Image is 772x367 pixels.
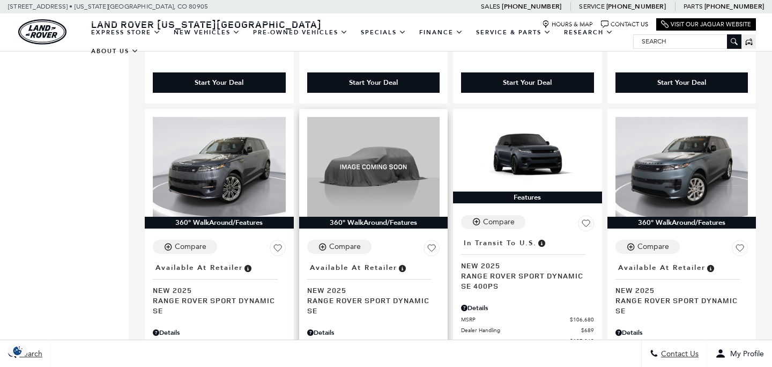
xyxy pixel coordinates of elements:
[153,240,217,254] button: Compare Vehicle
[155,262,243,274] span: Available at Retailer
[85,23,167,42] a: EXPRESS STORE
[18,19,66,45] img: Land Rover
[658,349,699,358] span: Contact Us
[581,326,594,334] span: $689
[5,345,30,356] img: Opt-Out Icon
[706,262,715,274] span: Vehicle is in stock and ready for immediate delivery. Due to demand, availability is subject to c...
[615,260,748,315] a: Available at RetailerNew 2025Range Rover Sport Dynamic SE
[637,242,669,252] div: Compare
[461,315,594,324] a: MSRP $106,680
[307,72,440,93] div: Start Your Deal
[307,328,440,337] div: Pricing Details - Range Rover Sport Dynamic SE
[503,78,552,87] div: Start Your Deal
[307,117,440,217] img: 2025 LAND ROVER Range Rover Sport Dynamic SE
[85,18,328,31] a: Land Rover [US_STATE][GEOGRAPHIC_DATA]
[18,19,66,45] a: land-rover
[270,240,286,260] button: Save Vehicle
[175,242,206,252] div: Compare
[615,285,740,295] span: New 2025
[461,326,581,334] span: Dealer Handling
[606,2,666,11] a: [PHONE_NUMBER]
[397,262,407,274] span: Vehicle is in stock and ready for immediate delivery. Due to demand, availability is subject to c...
[153,285,278,295] span: New 2025
[91,18,322,31] span: Land Rover [US_STATE][GEOGRAPHIC_DATA]
[453,192,602,203] div: Features
[615,295,740,315] span: Range Rover Sport Dynamic SE
[299,217,448,229] div: 360° WalkAround/Features
[461,270,586,291] span: Range Rover Sport Dynamic SE 400PS
[195,78,243,87] div: Start Your Deal
[307,240,372,254] button: Compare Vehicle
[732,240,748,260] button: Save Vehicle
[615,328,748,337] div: Pricing Details - Range Rover Sport Dynamic SE
[558,23,620,42] a: Research
[464,237,537,249] span: In Transit to U.S.
[542,20,593,28] a: Hours & Map
[8,3,208,10] a: [STREET_ADDRESS] • [US_STATE][GEOGRAPHIC_DATA], CO 80905
[145,217,294,229] div: 360° WalkAround/Features
[570,315,594,324] span: $106,680
[657,78,706,87] div: Start Your Deal
[707,340,772,367] button: Open user profile menu
[684,3,703,10] span: Parts
[307,260,440,315] a: Available at RetailerNew 2025Range Rover Sport Dynamic SE
[461,215,525,229] button: Compare Vehicle
[570,337,594,345] span: $107,369
[167,23,247,42] a: New Vehicles
[247,23,354,42] a: Pre-Owned Vehicles
[243,262,253,274] span: Vehicle is in stock and ready for immediate delivery. Due to demand, availability is subject to c...
[461,315,570,324] span: MSRP
[5,345,30,356] section: Click to Open Cookie Consent Modal
[578,215,594,236] button: Save Vehicle
[704,2,764,11] a: [PHONE_NUMBER]
[329,242,361,252] div: Compare
[461,236,594,291] a: In Transit to U.S.New 2025Range Rover Sport Dynamic SE 400PS
[153,295,278,315] span: Range Rover Sport Dynamic SE
[607,217,756,229] div: 360° WalkAround/Features
[601,20,648,28] a: Contact Us
[461,303,594,313] div: Pricing Details - Range Rover Sport Dynamic SE 400PS
[579,3,604,10] span: Service
[461,117,594,192] img: 2025 LAND ROVER Range Rover Sport Dynamic SE 400PS
[618,262,706,274] span: Available at Retailer
[307,285,432,295] span: New 2025
[502,2,561,11] a: [PHONE_NUMBER]
[153,328,286,337] div: Pricing Details - Range Rover Sport Dynamic SE
[310,262,397,274] span: Available at Retailer
[481,3,500,10] span: Sales
[153,72,286,93] div: Start Your Deal
[354,23,413,42] a: Specials
[85,42,145,61] a: About Us
[461,326,594,334] a: Dealer Handling $689
[461,260,586,270] span: New 2025
[615,117,748,217] img: 2025 LAND ROVER Range Rover Sport Dynamic SE
[349,78,398,87] div: Start Your Deal
[413,23,470,42] a: Finance
[424,240,440,260] button: Save Vehicle
[153,117,286,217] img: 2025 LAND ROVER Range Rover Sport Dynamic SE
[483,217,515,227] div: Compare
[726,349,764,358] span: My Profile
[615,72,748,93] div: Start Your Deal
[461,72,594,93] div: Start Your Deal
[307,295,432,315] span: Range Rover Sport Dynamic SE
[470,23,558,42] a: Service & Parts
[634,35,741,48] input: Search
[537,237,546,249] span: Vehicle has shipped from factory of origin. Estimated time of delivery to Retailer is on average ...
[461,337,594,345] a: $107,369
[153,260,286,315] a: Available at RetailerNew 2025Range Rover Sport Dynamic SE
[85,23,633,61] nav: Main Navigation
[661,20,751,28] a: Visit Our Jaguar Website
[615,240,680,254] button: Compare Vehicle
